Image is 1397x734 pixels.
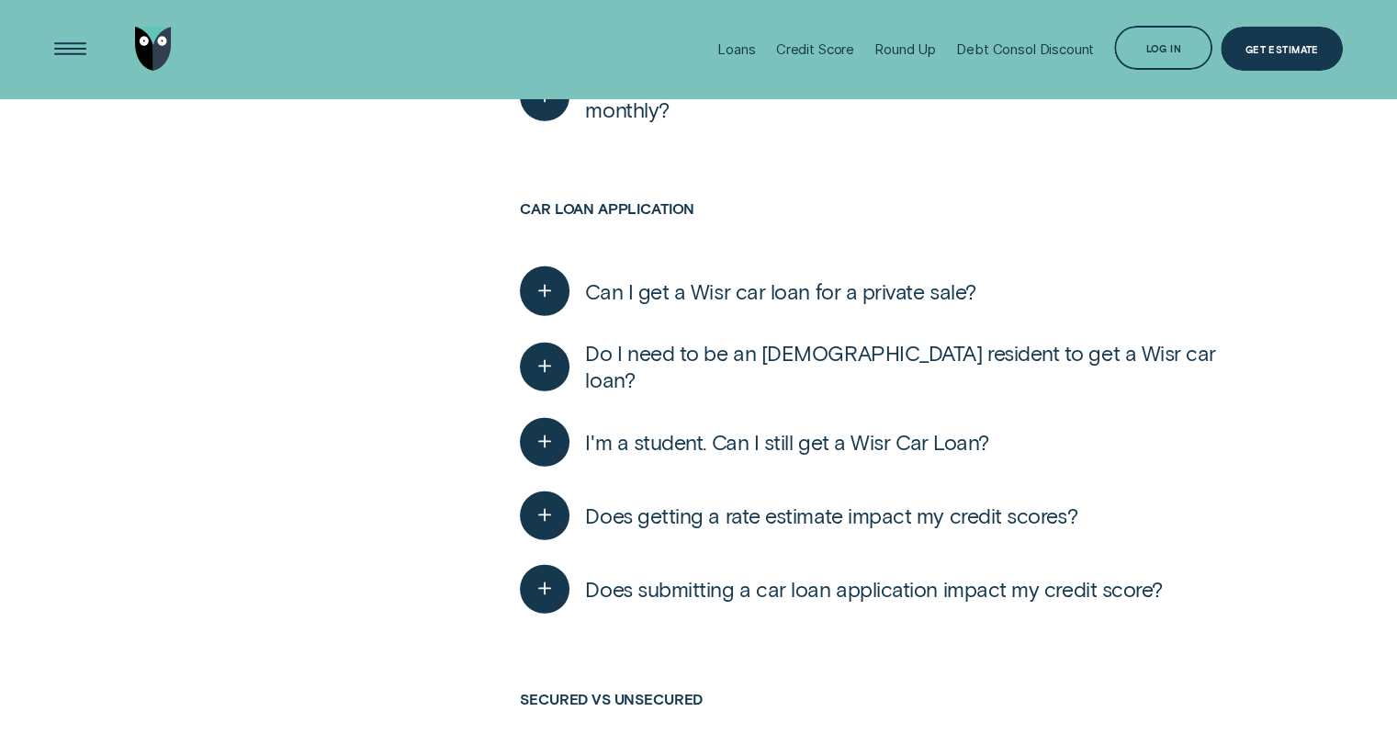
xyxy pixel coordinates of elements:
span: I'm a student. Can I still get a Wisr Car Loan? [585,429,988,456]
a: Get Estimate [1221,27,1343,71]
div: Round Up [874,40,936,58]
div: Loans [717,40,755,58]
button: Does getting a rate estimate impact my credit scores? [520,491,1077,540]
img: Wisr [135,27,172,71]
span: Do I need to be an [DEMOGRAPHIC_DATA] resident to get a Wisr car loan? [585,340,1249,393]
div: Credit Score [776,40,854,58]
button: Can I get a Wisr car loan for a private sale? [520,266,975,315]
button: I'm a student. Can I still get a Wisr Car Loan? [520,418,988,467]
span: Does submitting a car loan application impact my credit score? [585,576,1162,603]
button: Does submitting a car loan application impact my credit score? [520,565,1162,614]
h3: Car loan application [520,200,1250,254]
button: Log in [1114,26,1212,70]
span: Can I get a Wisr car loan for a private sale? [585,278,975,305]
button: Do I need to be an [DEMOGRAPHIC_DATA] resident to get a Wisr car loan? [520,340,1250,393]
span: Does getting a rate estimate impact my credit scores? [585,503,1077,529]
div: Debt Consol Discount [956,40,1094,58]
button: Open Menu [48,27,92,71]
